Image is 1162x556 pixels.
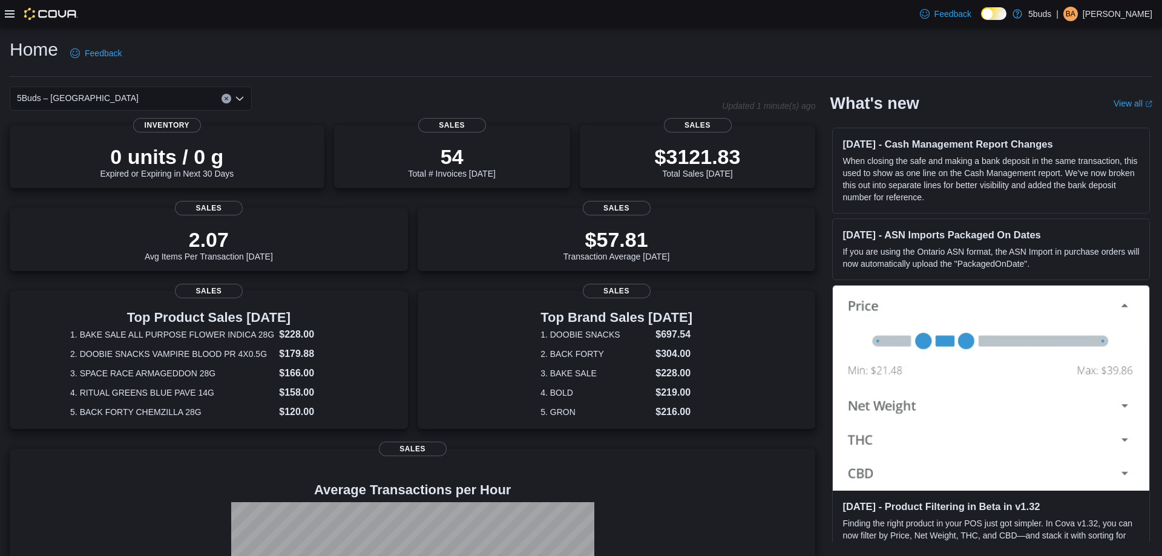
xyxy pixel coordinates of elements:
[100,145,234,178] div: Expired or Expiring in Next 30 Days
[540,406,651,418] dt: 5. GRON
[655,145,741,178] div: Total Sales [DATE]
[583,201,651,215] span: Sales
[279,327,347,342] dd: $228.00
[655,145,741,169] p: $3121.83
[235,94,245,103] button: Open list of options
[70,310,347,325] h3: Top Product Sales [DATE]
[722,101,815,111] p: Updated 1 minute(s) ago
[70,367,274,379] dt: 3. SPACE RACE ARMAGEDDON 28G
[145,227,273,252] p: 2.07
[10,38,58,62] h1: Home
[70,387,274,399] dt: 4. RITUAL GREENS BLUE PAVE 14G
[1028,7,1051,21] p: 5buds
[540,367,651,379] dt: 3. BAKE SALE
[408,145,495,169] p: 54
[664,118,732,132] span: Sales
[540,387,651,399] dt: 4. BOLD
[145,227,273,261] div: Avg Items Per Transaction [DATE]
[934,8,971,20] span: Feedback
[655,385,692,400] dd: $219.00
[655,366,692,381] dd: $228.00
[1114,99,1152,108] a: View allExternal link
[915,2,976,26] a: Feedback
[24,8,78,20] img: Cova
[279,405,347,419] dd: $120.00
[70,406,274,418] dt: 5. BACK FORTY CHEMZILLA 28G
[655,347,692,361] dd: $304.00
[830,94,919,113] h2: What's new
[842,500,1140,512] h3: [DATE] - Product Filtering in Beta in v1.32
[379,442,447,456] span: Sales
[1145,100,1152,108] svg: External link
[279,385,347,400] dd: $158.00
[418,118,486,132] span: Sales
[175,284,243,298] span: Sales
[1063,7,1078,21] div: Bethany Anderson
[70,329,274,341] dt: 1. BAKE SALE ALL PURPOSE FLOWER INDICA 28G
[842,246,1140,270] p: If you are using the Ontario ASN format, the ASN Import in purchase orders will now automatically...
[540,310,692,325] h3: Top Brand Sales [DATE]
[583,284,651,298] span: Sales
[655,405,692,419] dd: $216.00
[279,347,347,361] dd: $179.88
[70,348,274,360] dt: 2. DOOBIE SNACKS VAMPIRE BLOOD PR 4X0.5G
[17,91,139,105] span: 5Buds – [GEOGRAPHIC_DATA]
[1056,7,1059,21] p: |
[175,201,243,215] span: Sales
[1066,7,1075,21] span: BA
[540,348,651,360] dt: 2. BACK FORTY
[65,41,126,65] a: Feedback
[19,483,806,497] h4: Average Transactions per Hour
[279,366,347,381] dd: $166.00
[563,227,670,261] div: Transaction Average [DATE]
[85,47,122,59] span: Feedback
[655,327,692,342] dd: $697.54
[540,329,651,341] dt: 1. DOOBIE SNACKS
[842,155,1140,203] p: When closing the safe and making a bank deposit in the same transaction, this used to show as one...
[842,229,1140,241] h3: [DATE] - ASN Imports Packaged On Dates
[222,94,231,103] button: Clear input
[1083,7,1152,21] p: [PERSON_NAME]
[408,145,495,178] div: Total # Invoices [DATE]
[842,138,1140,150] h3: [DATE] - Cash Management Report Changes
[100,145,234,169] p: 0 units / 0 g
[133,118,201,132] span: Inventory
[563,227,670,252] p: $57.81
[981,7,1006,20] input: Dark Mode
